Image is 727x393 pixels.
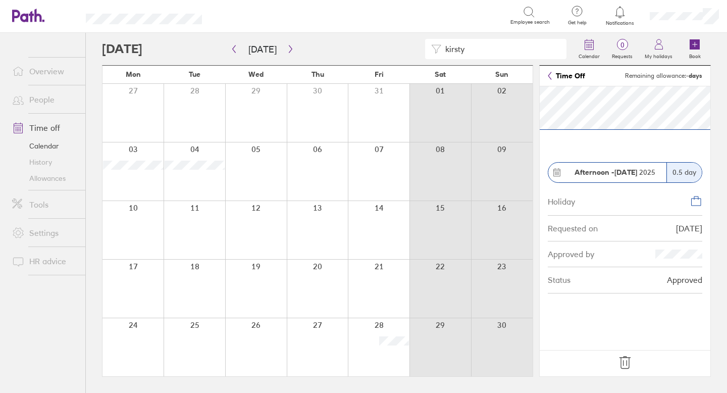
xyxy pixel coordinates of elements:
[548,224,598,233] div: Requested on
[240,41,285,58] button: [DATE]
[4,170,85,186] a: Allowances
[683,51,707,60] label: Book
[4,194,85,215] a: Tools
[606,33,639,65] a: 0Requests
[495,70,508,78] span: Sun
[311,70,324,78] span: Thu
[4,118,85,138] a: Time off
[575,168,655,176] span: 2025
[604,5,637,26] a: Notifications
[625,72,702,79] span: Remaining allowance:
[435,70,446,78] span: Sat
[548,275,570,284] div: Status
[548,195,575,206] div: Holiday
[561,20,594,26] span: Get help
[4,89,85,110] a: People
[606,51,639,60] label: Requests
[548,72,585,80] a: Time Off
[4,223,85,243] a: Settings
[441,39,560,59] input: Filter by employee
[548,250,594,259] div: Approved by
[639,33,679,65] a: My holidays
[189,70,200,78] span: Tue
[510,19,550,25] span: Employee search
[604,20,637,26] span: Notifications
[573,51,606,60] label: Calendar
[575,168,614,177] strong: Afternoon -
[573,33,606,65] a: Calendar
[126,70,141,78] span: Mon
[686,72,702,79] strong: - days
[4,154,85,170] a: History
[375,70,384,78] span: Fri
[667,275,702,284] div: Approved
[229,11,255,20] div: Search
[679,33,711,65] a: Book
[4,61,85,81] a: Overview
[639,51,679,60] label: My holidays
[248,70,264,78] span: Wed
[606,41,639,49] span: 0
[614,168,637,177] strong: [DATE]
[4,138,85,154] a: Calendar
[666,163,702,182] div: 0.5 day
[4,251,85,271] a: HR advice
[676,224,702,233] div: [DATE]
